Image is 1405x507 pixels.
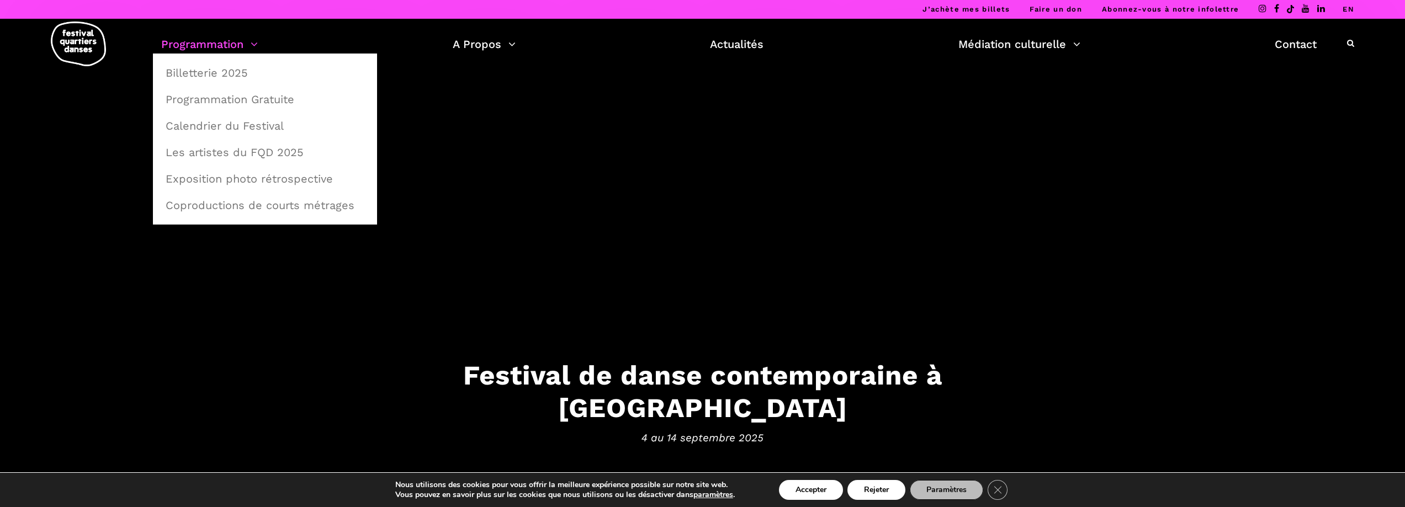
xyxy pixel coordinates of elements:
[779,480,843,500] button: Accepter
[453,35,516,54] a: A Propos
[159,87,371,112] a: Programmation Gratuite
[958,35,1080,54] a: Médiation culturelle
[159,60,371,86] a: Billetterie 2025
[1275,35,1317,54] a: Contact
[922,5,1010,13] a: J’achète mes billets
[161,35,258,54] a: Programmation
[910,480,983,500] button: Paramètres
[159,193,371,218] a: Coproductions de courts métrages
[360,359,1045,424] h3: Festival de danse contemporaine à [GEOGRAPHIC_DATA]
[360,429,1045,446] span: 4 au 14 septembre 2025
[710,35,764,54] a: Actualités
[847,480,905,500] button: Rejeter
[159,113,371,138] a: Calendrier du Festival
[1102,5,1239,13] a: Abonnez-vous à notre infolettre
[1030,5,1082,13] a: Faire un don
[159,140,371,165] a: Les artistes du FQD 2025
[693,490,733,500] button: paramètres
[395,480,735,490] p: Nous utilisons des cookies pour vous offrir la meilleure expérience possible sur notre site web.
[1343,5,1354,13] a: EN
[51,22,106,66] img: logo-fqd-med
[159,166,371,191] a: Exposition photo rétrospective
[988,480,1008,500] button: Close GDPR Cookie Banner
[395,490,735,500] p: Vous pouvez en savoir plus sur les cookies que nous utilisons ou les désactiver dans .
